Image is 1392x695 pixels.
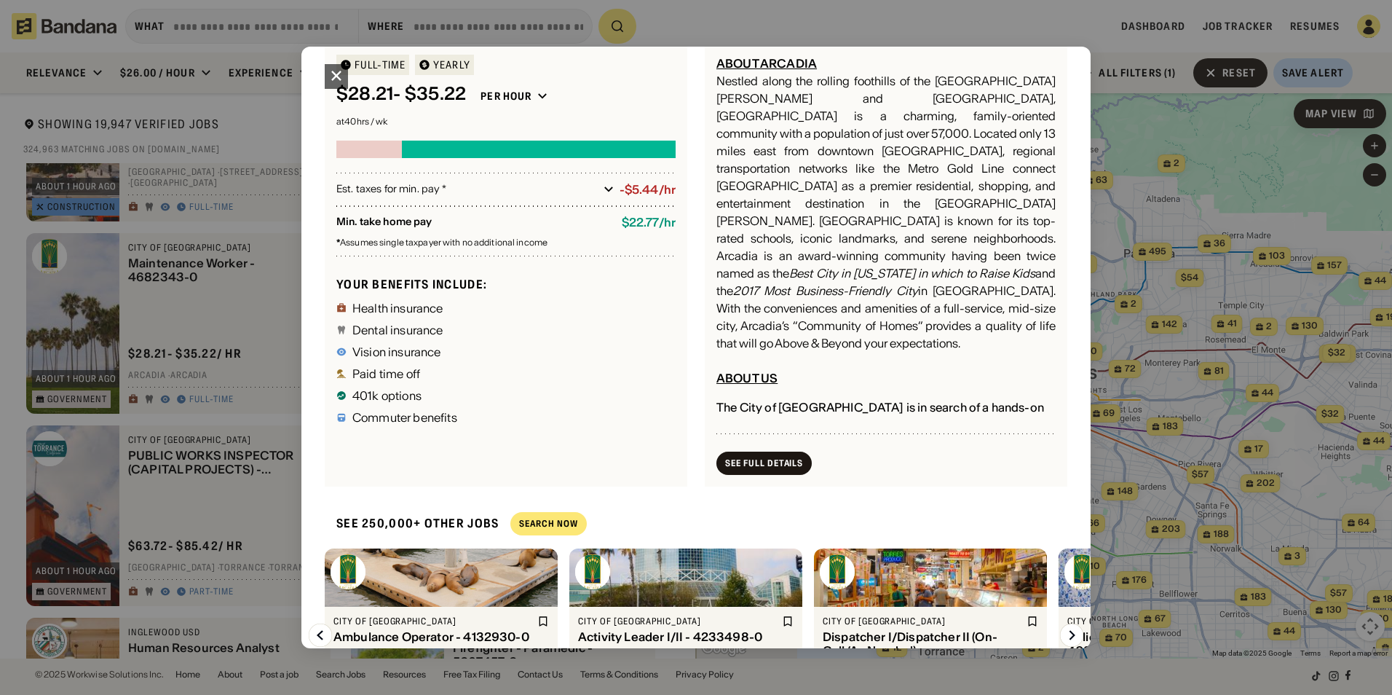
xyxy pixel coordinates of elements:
div: Per hour [481,90,531,103]
div: City of [GEOGRAPHIC_DATA] [333,616,534,627]
em: Best City in [US_STATE] in which to Raise Kids [789,266,1035,280]
em: Friendly City [848,283,918,298]
div: Search Now [519,519,578,528]
div: Min. take home pay [336,216,610,229]
div: Ambulance Operator - 4132930-0 [333,630,534,644]
div: at 40 hrs / wk [336,117,676,126]
img: City of Arcadia logo [820,554,855,589]
div: Your benefits include: [336,277,676,292]
div: YEARLY [433,60,470,70]
span: The City of [GEOGRAPHIC_DATA] is in search of a hands-on Maintenance Worker with experience perfo... [716,400,1050,484]
div: $ 22.77 / hr [622,216,676,229]
div: Vision insurance [352,346,441,358]
u: ABOUT US [716,371,778,385]
div: Est. taxes for min. pay * [336,182,598,197]
span: ABOUT ARCADIA [716,56,817,71]
img: City of Arcadia logo [1064,554,1099,589]
img: City of Arcadia logo [331,554,365,589]
div: City of [GEOGRAPHIC_DATA] [823,616,1024,627]
div: Activity Leader I/II - 4233498-0 [578,630,779,644]
span: in [GEOGRAPHIC_DATA]. With the conveniences and amenities of a full-service, mid-size city, Arcad... [716,283,1056,350]
img: Left Arrow [309,624,332,647]
div: City of [GEOGRAPHIC_DATA] [1067,616,1268,627]
img: Right Arrow [1060,624,1083,647]
img: City of Arcadia logo [575,554,610,589]
span: and the [716,266,1056,298]
div: City of [GEOGRAPHIC_DATA] [578,616,779,627]
div: Assumes single taxpayer with no additional income [336,238,676,247]
div: $ 28.21 - $35.22 [336,84,466,105]
span: Nestled along the rolling foothills of the [GEOGRAPHIC_DATA][PERSON_NAME] and [GEOGRAPHIC_DATA], ... [716,74,1056,280]
div: See Full Details [725,459,803,468]
em: 2017 Most Business- [733,283,848,298]
div: Dental insurance [352,324,443,336]
div: -$5.44/hr [620,183,676,197]
div: Dispatcher I/Dispatcher II (On-Call/As Needed) [823,630,1024,658]
div: Commuter benefits [352,412,457,423]
div: Health insurance [352,302,443,314]
div: Full-time [355,60,406,70]
div: See 250,000+ other jobs [325,504,499,543]
div: Paid time off [352,368,420,380]
div: 401k options [352,390,422,401]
